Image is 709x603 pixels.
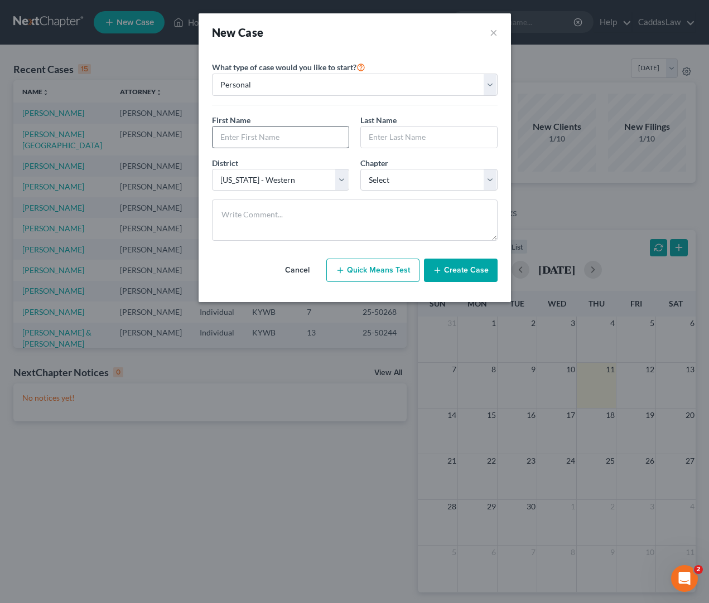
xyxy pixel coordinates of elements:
[212,115,250,125] span: First Name
[213,127,349,148] input: Enter First Name
[671,565,698,592] iframe: Intercom live chat
[694,565,703,574] span: 2
[361,127,497,148] input: Enter Last Name
[360,158,388,168] span: Chapter
[212,26,264,39] strong: New Case
[212,60,365,74] label: What type of case would you like to start?
[212,158,238,168] span: District
[326,259,419,282] button: Quick Means Test
[490,25,498,40] button: ×
[424,259,498,282] button: Create Case
[273,259,322,281] button: Cancel
[360,115,397,125] span: Last Name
